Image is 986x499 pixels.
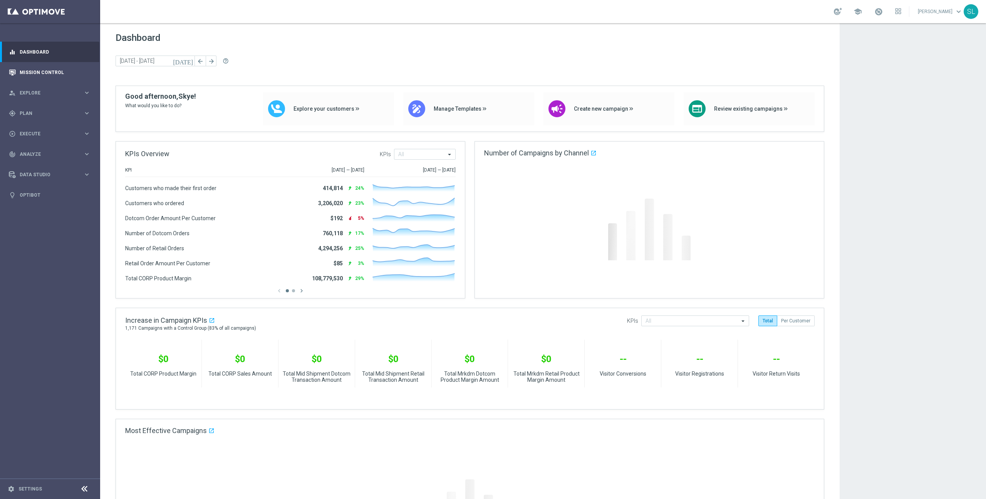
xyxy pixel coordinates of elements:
i: keyboard_arrow_right [83,110,91,117]
div: Plan [9,110,83,117]
div: Explore [9,89,83,96]
button: track_changes Analyze keyboard_arrow_right [8,151,91,157]
div: SL [964,4,978,19]
a: [PERSON_NAME]keyboard_arrow_down [917,6,964,17]
button: Data Studio keyboard_arrow_right [8,172,91,178]
div: Optibot [9,185,91,205]
span: keyboard_arrow_down [954,7,963,16]
button: play_circle_outline Execute keyboard_arrow_right [8,131,91,137]
span: Analyze [20,152,83,157]
span: Plan [20,111,83,116]
button: equalizer Dashboard [8,49,91,55]
i: keyboard_arrow_right [83,89,91,96]
button: lightbulb Optibot [8,192,91,198]
span: Execute [20,131,83,136]
span: Explore [20,91,83,95]
div: Dashboard [9,42,91,62]
a: Optibot [20,185,91,205]
i: settings [8,486,15,492]
button: gps_fixed Plan keyboard_arrow_right [8,110,91,116]
button: person_search Explore keyboard_arrow_right [8,90,91,96]
i: keyboard_arrow_right [83,130,91,137]
div: Mission Control [9,62,91,83]
div: Data Studio [9,171,83,178]
button: Mission Control [8,69,91,76]
div: Analyze [9,151,83,158]
i: person_search [9,89,16,96]
i: lightbulb [9,192,16,199]
i: track_changes [9,151,16,158]
span: Data Studio [20,172,83,177]
i: play_circle_outline [9,130,16,137]
a: Dashboard [20,42,91,62]
a: Settings [18,487,42,491]
span: school [854,7,862,16]
i: keyboard_arrow_right [83,171,91,178]
div: Execute [9,130,83,137]
i: keyboard_arrow_right [83,150,91,158]
a: Mission Control [20,62,91,83]
i: gps_fixed [9,110,16,117]
i: equalizer [9,49,16,56]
